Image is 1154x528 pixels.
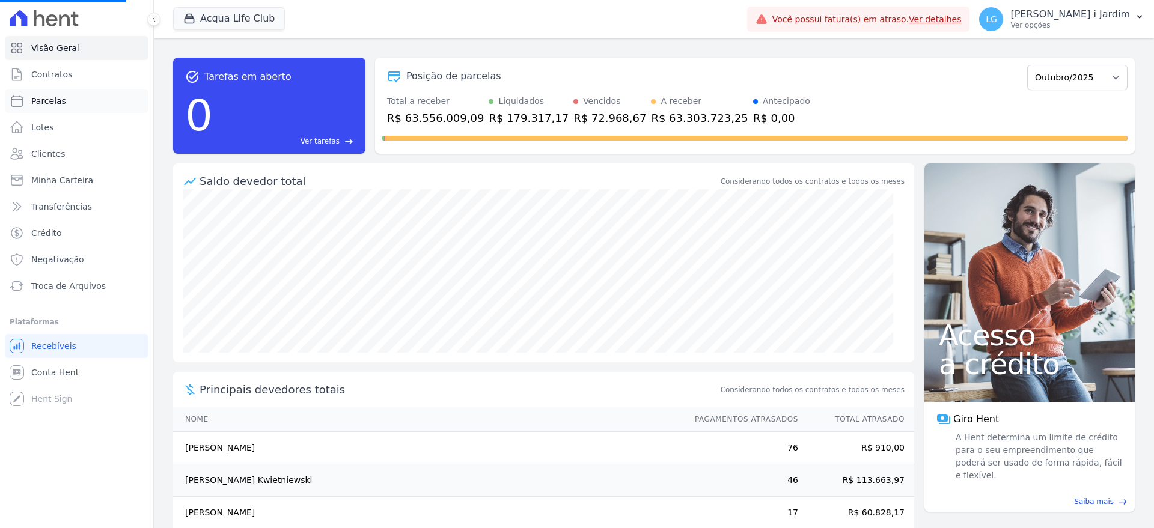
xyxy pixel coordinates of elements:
[173,407,683,432] th: Nome
[31,68,72,80] span: Contratos
[5,115,148,139] a: Lotes
[909,14,962,24] a: Ver detalhes
[31,253,84,266] span: Negativação
[753,110,810,126] div: R$ 0,00
[218,136,353,147] a: Ver tarefas east
[651,110,748,126] div: R$ 63.303.723,25
[763,95,810,108] div: Antecipado
[1010,20,1130,30] p: Ver opções
[173,464,683,497] td: [PERSON_NAME] Kwietniewski
[5,195,148,219] a: Transferências
[489,110,569,126] div: R$ 179.317,17
[5,168,148,192] a: Minha Carteira
[5,274,148,298] a: Troca de Arquivos
[31,42,79,54] span: Visão Geral
[721,176,905,187] div: Considerando todos os contratos e todos os meses
[1010,8,1130,20] p: [PERSON_NAME] i Jardim
[31,280,106,292] span: Troca de Arquivos
[583,95,620,108] div: Vencidos
[387,95,484,108] div: Total a receber
[5,221,148,245] a: Crédito
[5,142,148,166] a: Clientes
[31,366,79,378] span: Conta Hent
[31,121,54,133] span: Lotes
[799,464,914,497] td: R$ 113.663,97
[721,384,905,395] span: Considerando todos os contratos e todos os meses
[5,89,148,113] a: Parcelas
[5,36,148,60] a: Visão Geral
[1119,497,1128,506] span: east
[661,95,701,108] div: A receber
[5,360,148,384] a: Conta Hent
[10,315,144,329] div: Plataformas
[31,148,65,160] span: Clientes
[5,62,148,86] a: Contratos
[344,137,353,146] span: east
[204,70,292,84] span: Tarefas em aberto
[173,7,285,30] button: Acqua Life Club
[683,407,799,432] th: Pagamentos Atrasados
[31,174,93,186] span: Minha Carteira
[31,201,92,213] span: Transferências
[772,13,962,26] span: Você possui fatura(s) em atraso.
[953,431,1123,482] span: A Hent determina um limite de crédito para o seu empreendimento que poderá ser usado de forma ráp...
[986,15,997,23] span: LG
[969,2,1154,36] button: LG [PERSON_NAME] i Jardim Ver opções
[939,321,1120,350] span: Acesso
[387,110,484,126] div: R$ 63.556.009,09
[683,432,799,464] td: 76
[31,95,66,107] span: Parcelas
[185,84,213,147] div: 0
[200,173,718,189] div: Saldo devedor total
[939,350,1120,378] span: a crédito
[301,136,340,147] span: Ver tarefas
[799,432,914,464] td: R$ 910,00
[573,110,646,126] div: R$ 72.968,67
[5,247,148,272] a: Negativação
[5,334,148,358] a: Recebíveis
[406,69,501,83] div: Posição de parcelas
[31,227,62,239] span: Crédito
[185,70,200,84] span: task_alt
[932,496,1128,507] a: Saiba mais east
[173,432,683,464] td: [PERSON_NAME]
[31,340,76,352] span: Recebíveis
[953,412,999,426] span: Giro Hent
[200,381,718,398] span: Principais devedores totais
[799,407,914,432] th: Total Atrasado
[683,464,799,497] td: 46
[498,95,544,108] div: Liquidados
[1074,496,1114,507] span: Saiba mais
